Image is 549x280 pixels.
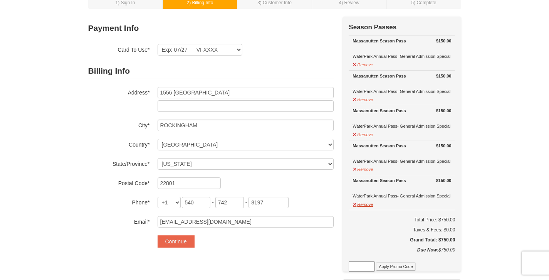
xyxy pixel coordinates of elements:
h2: Payment Info [88,20,334,36]
button: Remove [353,164,373,173]
input: City [158,120,334,131]
input: Billing Info [158,87,334,98]
button: Remove [353,94,373,103]
h5: Grand Total: $750.00 [349,236,455,244]
label: Phone* [88,197,150,206]
label: City* [88,120,150,129]
span: - [212,199,214,205]
div: WaterPark Annual Pass- General Admission Special [353,107,451,130]
div: WaterPark Annual Pass- General Admission Special [353,177,451,200]
div: Massanutten Season Pass [353,177,451,184]
input: Postal Code [158,177,221,189]
button: Continue [158,235,195,248]
div: Massanutten Season Pass [353,72,451,80]
div: WaterPark Annual Pass- General Admission Special [353,142,451,165]
strong: $150.00 [436,107,452,115]
strong: $150.00 [436,72,452,80]
input: Email [158,216,334,228]
span: - [245,199,247,205]
label: Country* [88,139,150,148]
div: $750.00 [349,246,455,261]
button: Remove [353,199,373,208]
button: Apply Promo Code [376,262,415,271]
h2: Billing Info [88,63,334,79]
div: WaterPark Annual Pass- General Admission Special [353,72,451,95]
div: Taxes & Fees: $0.00 [349,226,455,234]
strong: Due Now: [417,247,438,253]
input: xxx [182,197,210,208]
strong: $150.00 [436,177,452,184]
div: Massanutten Season Pass [353,37,451,45]
label: State/Province* [88,158,150,168]
label: Email* [88,216,150,226]
input: xxx [215,197,244,208]
button: Remove [353,129,373,138]
label: Card To Use* [88,44,150,54]
label: Address* [88,87,150,96]
button: Remove [353,59,373,69]
div: Massanutten Season Pass [353,142,451,150]
div: WaterPark Annual Pass- General Admission Special [353,37,451,60]
div: Massanutten Season Pass [353,107,451,115]
label: Postal Code* [88,177,150,187]
input: xxxx [248,197,289,208]
strong: $150.00 [436,37,452,45]
strong: $150.00 [436,142,452,150]
strong: Season Passes [349,24,396,31]
h6: Total Price: $750.00 [349,216,455,224]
